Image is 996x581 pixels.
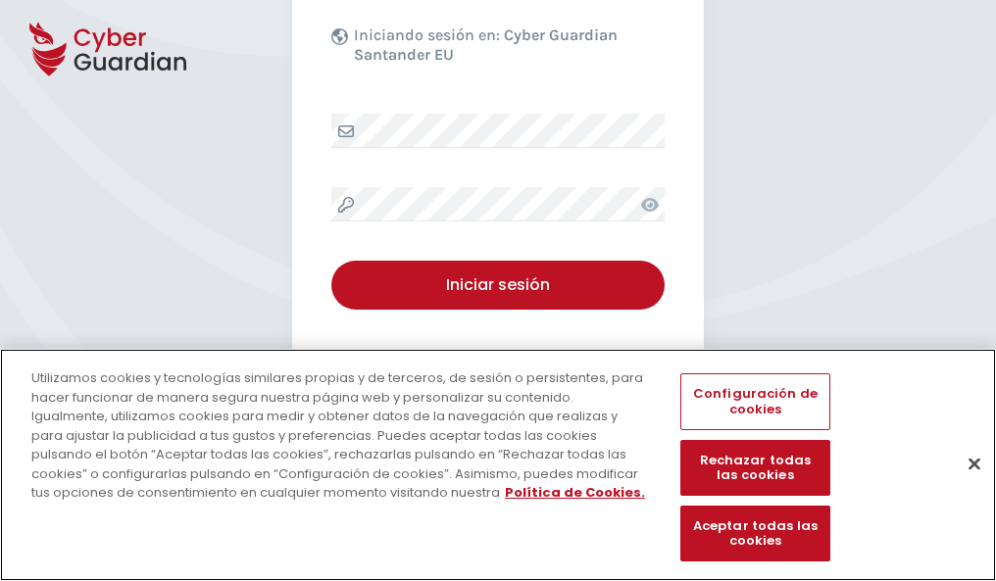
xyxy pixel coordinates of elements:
[953,442,996,485] button: Cerrar
[331,261,665,310] button: Iniciar sesión
[31,368,651,503] div: Utilizamos cookies y tecnologías similares propias y de terceros, de sesión o persistentes, para ...
[680,373,829,429] button: Configuración de cookies, Abre el cuadro de diálogo del centro de preferencias.
[505,483,645,502] a: Más información sobre su privacidad, se abre en una nueva pestaña
[346,273,650,297] div: Iniciar sesión
[680,506,829,561] button: Aceptar todas las cookies
[680,440,829,496] button: Rechazar todas las cookies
